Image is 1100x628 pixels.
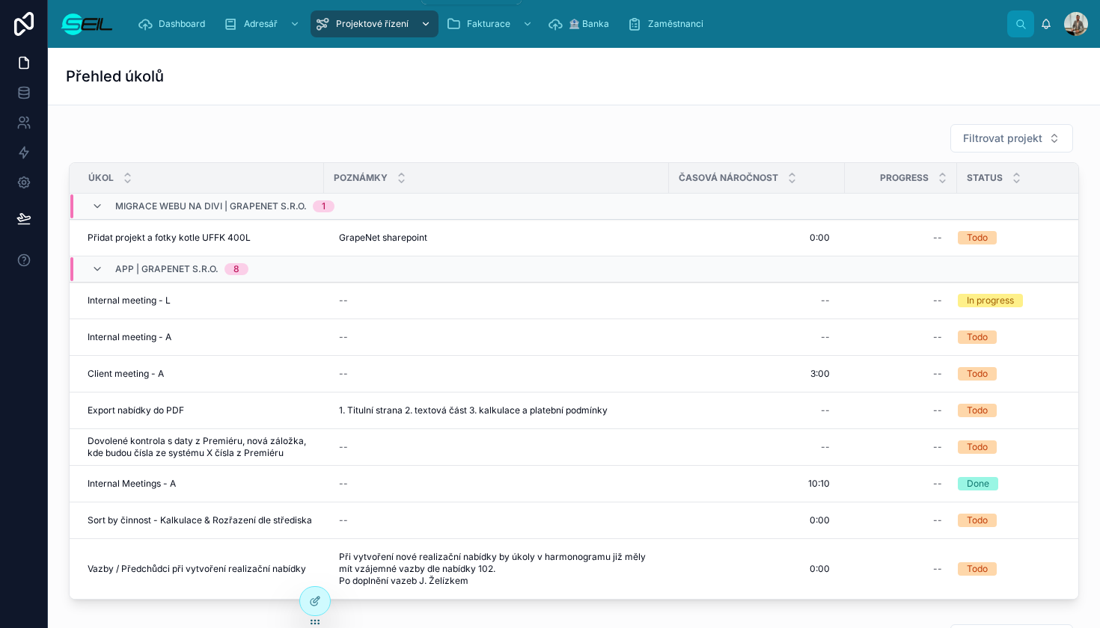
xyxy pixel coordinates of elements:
a: -- [333,472,660,496]
div: -- [339,478,348,490]
span: Přidat projekt a fotky kotle UFFK 400L [88,232,251,244]
div: Todo [967,330,988,344]
span: Vazby / Předchůdci při vytvoření realizační nabídky [88,563,306,575]
a: -- [678,435,836,459]
div: Todo [967,440,988,454]
a: Todo [958,514,1084,527]
div: -- [339,331,348,343]
div: -- [933,404,942,416]
a: 0:00 [678,508,836,532]
span: 1. Titulní strana 2. textová část 3. kalkulace a platební podmínky [339,404,608,416]
span: Client meeting - A [88,368,164,380]
a: Adresář [219,10,308,37]
a: 0:00 [678,226,836,250]
div: -- [933,331,942,343]
div: Todo [967,367,988,381]
a: Internal Meetings - A [88,478,315,490]
span: Filtrovat projekt [963,131,1042,146]
span: Časová náročnost [679,172,778,184]
span: App | GrapeNet s.r.o. [115,263,219,275]
img: App logo [60,12,114,36]
div: Todo [967,404,988,417]
span: Projektové řízení [336,18,409,30]
div: -- [933,441,942,453]
a: Vazby / Předchůdci při vytvoření realizační nabídky [88,563,315,575]
div: -- [339,368,348,380]
a: -- [678,289,836,313]
a: Projektové řízení [311,10,439,37]
a: -- [854,289,948,313]
span: Internal meeting - L [88,295,171,307]
a: -- [678,398,836,422]
span: Adresář [244,18,278,30]
a: 0:00 [678,557,836,581]
a: Export nabídky do PDF [88,404,315,416]
div: -- [933,514,942,526]
div: Done [967,477,989,490]
span: Poznámky [334,172,388,184]
div: Todo [967,562,988,576]
div: -- [933,368,942,380]
a: -- [854,325,948,349]
div: 1 [322,200,326,212]
span: 0:00 [810,563,830,575]
a: Zaměstnanci [623,10,714,37]
span: 0:00 [810,514,830,526]
a: 10:10 [678,472,836,496]
span: Status [967,172,1003,184]
span: Sort by činnost - Kalkulace & Rozřazení dle střediska [88,514,312,526]
a: Dovolené kontrola s daty z Premiéru, nová záložka, kde budou čísla ze systému X čísla z Premiéru [88,435,315,459]
a: Todo [958,231,1084,244]
a: -- [854,508,948,532]
a: -- [333,435,660,459]
a: 3:00 [678,362,836,386]
a: -- [854,362,948,386]
a: Internal meeting - L [88,295,315,307]
div: Todo [967,514,988,527]
a: Internal meeting - A [88,331,315,343]
span: Migrace webu na Divi | GrapeNet s.r.o. [115,200,307,212]
div: -- [821,441,830,453]
span: Export nabídky do PDF [88,404,184,416]
div: -- [933,232,942,244]
span: GrapeNet sharepoint [339,232,427,244]
a: -- [333,325,660,349]
div: -- [821,404,830,416]
a: Sort by činnost - Kalkulace & Rozřazení dle střediska [88,514,315,526]
h1: Přehled úkolů [66,66,164,87]
div: -- [339,514,348,526]
div: -- [933,478,942,490]
a: Dashboard [133,10,216,37]
span: Internal Meetings - A [88,478,176,490]
a: Todo [958,562,1084,576]
div: -- [933,563,942,575]
span: Fakturace [467,18,510,30]
a: Client meeting - A [88,368,315,380]
a: -- [333,289,660,313]
div: scrollable content [126,7,1007,40]
a: Todo [958,404,1084,417]
a: -- [854,435,948,459]
a: GrapeNet sharepoint [333,226,660,250]
a: -- [854,226,948,250]
div: -- [821,331,830,343]
span: Progress [880,172,929,184]
a: Done [958,477,1084,490]
a: -- [333,508,660,532]
span: 3:00 [810,368,830,380]
span: 0:00 [810,232,830,244]
a: Todo [958,440,1084,454]
span: Internal meeting - A [88,331,171,343]
a: Todo [958,330,1084,344]
span: 🏦 Banka [569,18,609,30]
div: 8 [233,263,239,275]
div: -- [933,295,942,307]
span: 10:10 [808,478,830,490]
a: 1. Titulní strana 2. textová část 3. kalkulace a platební podmínky [333,398,660,422]
a: Při vytvoření nové realizační nabídky by úkoly v harmonogramu již měly mít vzájemné vazby dle nab... [333,545,660,593]
div: In progress [967,294,1014,307]
a: Fakturace [441,10,540,37]
a: Todo [958,367,1084,381]
div: -- [821,295,830,307]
